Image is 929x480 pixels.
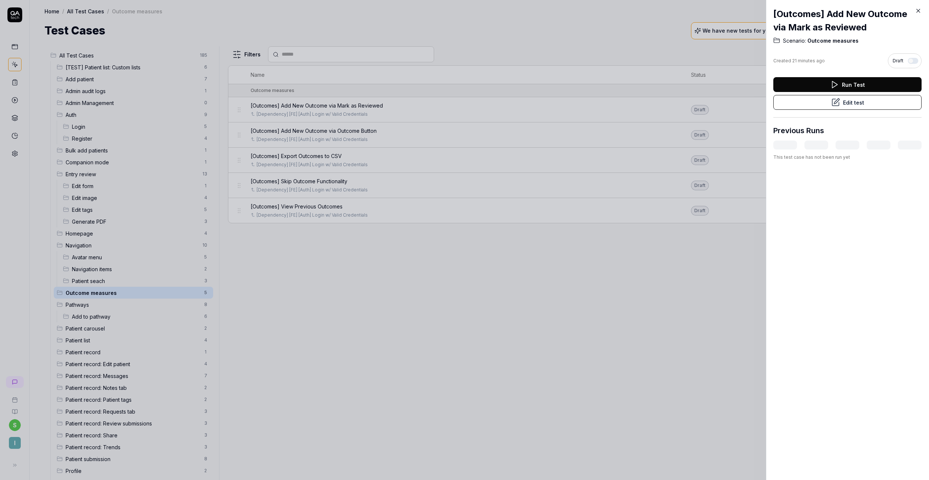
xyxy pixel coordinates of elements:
[773,95,922,110] button: Edit test
[773,57,825,64] div: Created
[792,58,825,63] time: 21 minutes ago
[773,7,922,34] h2: [Outcomes] Add New Outcome via Mark as Reviewed
[773,77,922,92] button: Run Test
[806,37,859,45] span: Outcome measures
[783,37,806,45] span: Scenario:
[773,154,922,161] div: This test case has not been run yet
[893,57,903,64] span: Draft
[773,125,824,136] h3: Previous Runs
